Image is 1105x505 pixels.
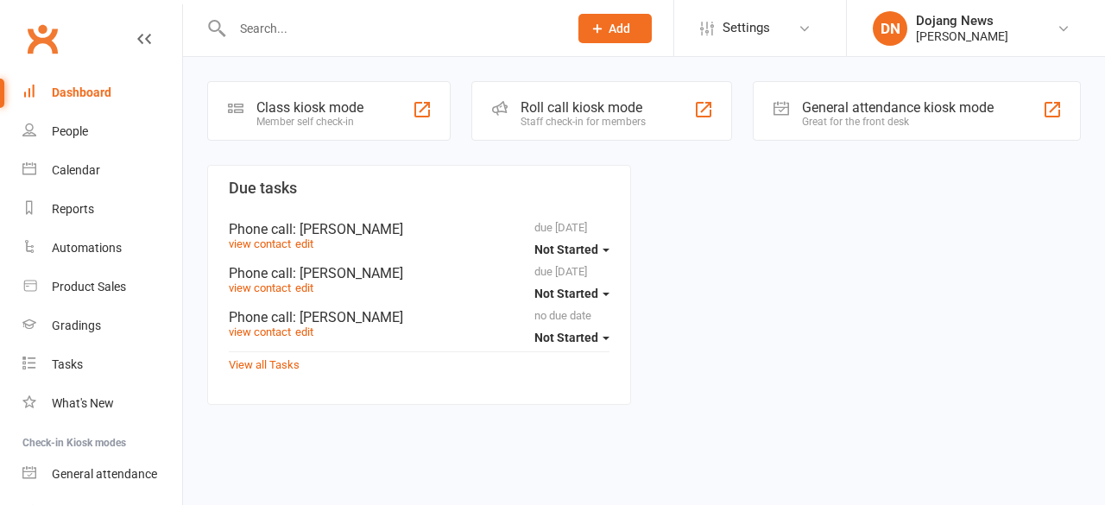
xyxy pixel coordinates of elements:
[22,112,182,151] a: People
[52,467,157,481] div: General attendance
[52,241,122,255] div: Automations
[256,116,363,128] div: Member self check-in
[22,229,182,268] a: Automations
[873,11,907,46] div: DN
[534,322,609,353] button: Not Started
[534,278,609,309] button: Not Started
[22,73,182,112] a: Dashboard
[256,99,363,116] div: Class kiosk mode
[295,281,313,294] a: edit
[802,116,994,128] div: Great for the front desk
[22,190,182,229] a: Reports
[52,124,88,138] div: People
[229,221,609,237] div: Phone call
[229,180,609,197] h3: Due tasks
[52,202,94,216] div: Reports
[21,17,64,60] a: Clubworx
[293,309,403,325] span: : [PERSON_NAME]
[22,384,182,423] a: What's New
[534,331,598,344] span: Not Started
[229,325,291,338] a: view contact
[52,357,83,371] div: Tasks
[534,287,598,300] span: Not Started
[802,99,994,116] div: General attendance kiosk mode
[916,13,1008,28] div: Dojang News
[52,396,114,410] div: What's New
[229,309,609,325] div: Phone call
[534,234,609,265] button: Not Started
[22,306,182,345] a: Gradings
[229,265,609,281] div: Phone call
[295,325,313,338] a: edit
[229,237,291,250] a: view contact
[521,116,646,128] div: Staff check-in for members
[293,265,403,281] span: : [PERSON_NAME]
[52,85,111,99] div: Dashboard
[229,358,300,371] a: View all Tasks
[52,163,100,177] div: Calendar
[534,243,598,256] span: Not Started
[578,14,652,43] button: Add
[723,9,770,47] span: Settings
[916,28,1008,44] div: [PERSON_NAME]
[521,99,646,116] div: Roll call kiosk mode
[227,16,556,41] input: Search...
[295,237,313,250] a: edit
[293,221,403,237] span: : [PERSON_NAME]
[22,455,182,494] a: General attendance kiosk mode
[609,22,630,35] span: Add
[22,345,182,384] a: Tasks
[52,319,101,332] div: Gradings
[22,151,182,190] a: Calendar
[52,280,126,294] div: Product Sales
[22,268,182,306] a: Product Sales
[229,281,291,294] a: view contact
